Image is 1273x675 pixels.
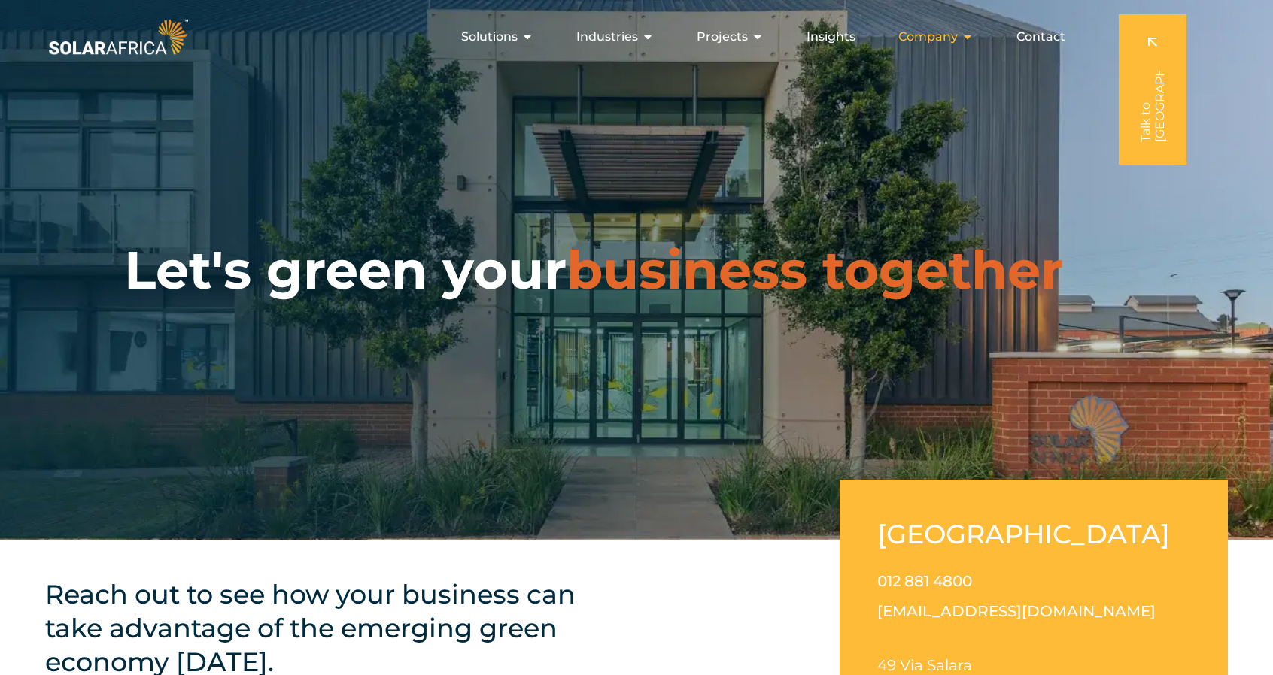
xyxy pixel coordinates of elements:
a: Contact [1016,28,1065,46]
a: 012 881 4800 [877,572,972,590]
a: [EMAIL_ADDRESS][DOMAIN_NAME] [877,602,1156,620]
span: Solutions [461,28,518,46]
nav: Menu [191,22,1077,52]
span: business together [567,238,1063,302]
span: 49 Via Salara [877,656,972,674]
span: Company [898,28,958,46]
span: Industries [576,28,638,46]
h2: [GEOGRAPHIC_DATA] [877,517,1182,551]
h1: Let's green your [124,238,1063,302]
a: Insights [807,28,855,46]
div: Menu Toggle [191,22,1077,52]
span: Projects [697,28,748,46]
